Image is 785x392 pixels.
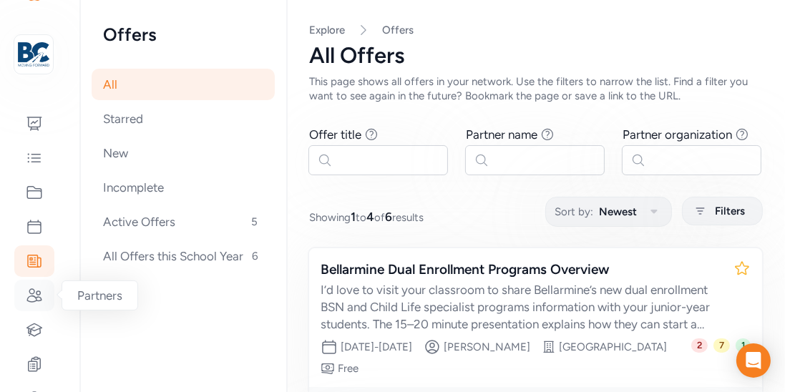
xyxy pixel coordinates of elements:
span: [DATE] - [DATE] [341,340,412,354]
a: Offers [382,23,414,37]
span: 1 [351,210,356,224]
div: This page shows all offers in your network. Use the filters to narrow the list. Find a filter you... [309,74,762,103]
div: All Offers this School Year [92,240,275,272]
span: Showing to of results [309,208,424,225]
div: Open Intercom Messenger [736,343,771,378]
div: [PERSON_NAME] [444,340,530,354]
div: All Offers [309,43,762,69]
div: Free [338,361,359,376]
div: Offer title [309,126,361,143]
div: Partner name [466,126,537,143]
img: logo [18,39,49,70]
div: Incomplete [92,172,275,203]
div: I’d love to visit your classroom to share Bellarmine’s new dual enrollment BSN and Child Life spe... [321,281,722,333]
span: Filters [715,202,745,220]
div: New [92,137,275,169]
span: 2 [691,338,708,353]
span: Newest [599,203,637,220]
div: Partner organization [623,126,732,143]
nav: Breadcrumb [309,23,762,37]
div: [GEOGRAPHIC_DATA] [559,340,667,354]
span: 1 [736,338,751,353]
a: Explore [309,24,345,36]
span: 4 [366,210,374,224]
div: Active Offers [92,206,275,237]
h2: Offers [103,23,263,46]
button: Sort by:Newest [545,197,672,227]
span: 6 [246,248,263,265]
div: All [92,69,275,100]
span: 5 [245,213,263,230]
span: 7 [713,338,730,353]
div: Starred [92,103,275,134]
span: 6 [385,210,392,224]
span: Sort by: [555,203,593,220]
div: Bellarmine Dual Enrollment Programs Overview [321,260,722,280]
